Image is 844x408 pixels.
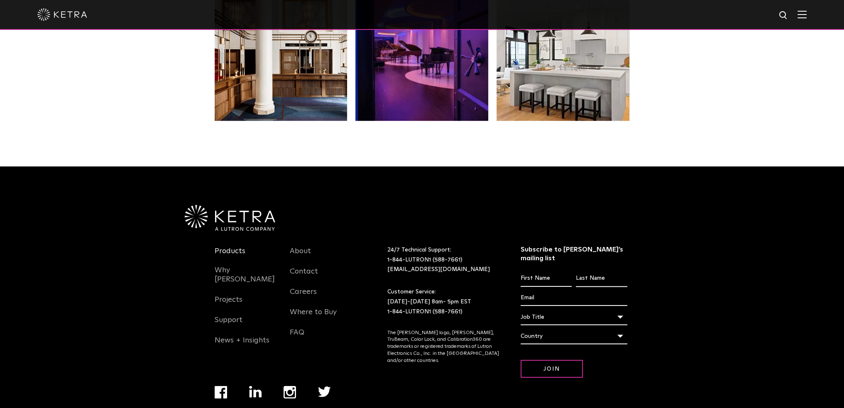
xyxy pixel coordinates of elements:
h3: Subscribe to [PERSON_NAME]’s mailing list [521,245,627,263]
img: search icon [778,10,789,21]
div: Job Title [521,309,627,325]
div: Navigation Menu [215,245,278,355]
img: linkedin [249,386,262,398]
img: ketra-logo-2019-white [37,8,87,21]
a: Support [215,315,242,335]
img: instagram [284,386,296,398]
img: twitter [318,386,331,397]
a: About [290,247,311,266]
img: Hamburger%20Nav.svg [798,10,807,18]
a: [EMAIL_ADDRESS][DOMAIN_NAME] [387,266,490,272]
input: Email [521,290,627,306]
p: The [PERSON_NAME] logo, [PERSON_NAME], TruBeam, Color Lock, and Calibration360 are trademarks or ... [387,330,500,364]
a: FAQ [290,328,304,347]
input: First Name [521,271,572,286]
p: Customer Service: [DATE]-[DATE] 8am- 5pm EST [387,287,500,317]
img: Ketra-aLutronCo_White_RGB [185,205,275,231]
div: Navigation Menu [290,245,353,347]
img: facebook [215,386,227,398]
a: 1-844-LUTRON1 (588-7661) [387,309,462,315]
a: Contact [290,267,318,286]
a: 1-844-LUTRON1 (588-7661) [387,257,462,263]
a: Projects [215,295,242,314]
a: Why [PERSON_NAME] [215,266,278,294]
input: Join [521,360,583,378]
a: Products [215,247,245,266]
a: Careers [290,287,317,306]
input: Last Name [576,271,627,286]
a: Where to Buy [290,308,337,327]
div: Country [521,328,627,344]
p: 24/7 Technical Support: [387,245,500,275]
a: News + Insights [215,336,269,355]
